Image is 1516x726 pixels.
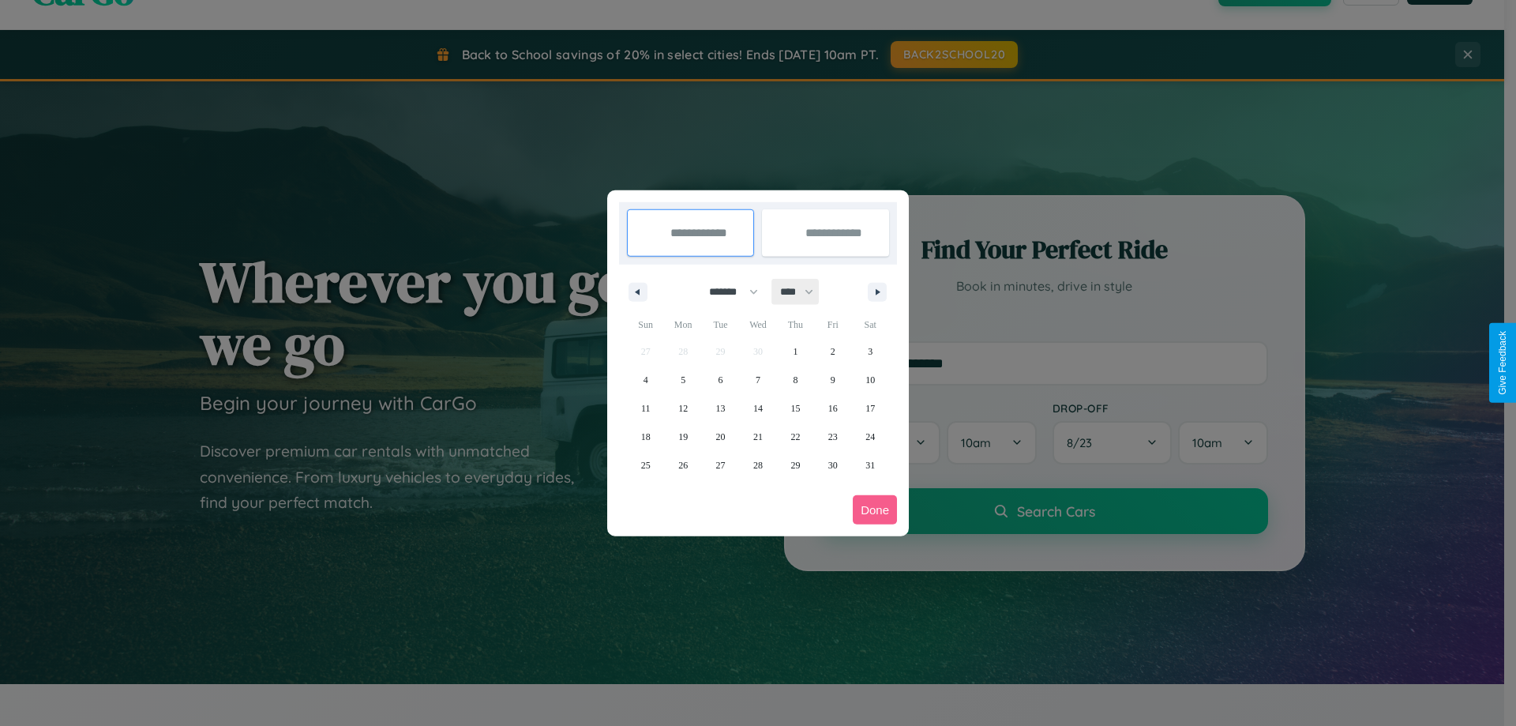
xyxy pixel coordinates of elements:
[716,423,726,451] span: 20
[793,366,797,394] span: 8
[852,451,889,480] button: 31
[852,366,889,394] button: 10
[777,337,814,366] button: 1
[664,451,701,480] button: 26
[664,366,701,394] button: 5
[739,423,776,451] button: 21
[1497,331,1508,395] div: Give Feedback
[678,451,688,480] span: 26
[681,366,685,394] span: 5
[719,366,723,394] span: 6
[790,451,800,480] span: 29
[831,337,835,366] span: 2
[828,423,838,451] span: 23
[852,312,889,337] span: Sat
[777,366,814,394] button: 8
[865,394,875,423] span: 17
[627,423,664,451] button: 18
[814,451,851,480] button: 30
[814,394,851,423] button: 16
[793,337,797,366] span: 1
[627,312,664,337] span: Sun
[664,394,701,423] button: 12
[814,366,851,394] button: 9
[702,423,739,451] button: 20
[702,394,739,423] button: 13
[852,423,889,451] button: 24
[852,337,889,366] button: 3
[753,423,763,451] span: 21
[716,451,726,480] span: 27
[831,366,835,394] span: 9
[664,312,701,337] span: Mon
[865,366,875,394] span: 10
[852,394,889,423] button: 17
[753,451,763,480] span: 28
[865,451,875,480] span: 31
[702,366,739,394] button: 6
[644,366,648,394] span: 4
[627,451,664,480] button: 25
[756,366,760,394] span: 7
[853,495,897,525] button: Done
[664,423,701,451] button: 19
[678,394,688,423] span: 12
[678,423,688,451] span: 19
[790,423,800,451] span: 22
[814,312,851,337] span: Fri
[777,394,814,423] button: 15
[790,394,800,423] span: 15
[641,451,651,480] span: 25
[739,394,776,423] button: 14
[828,394,838,423] span: 16
[739,366,776,394] button: 7
[627,366,664,394] button: 4
[777,451,814,480] button: 29
[641,423,651,451] span: 18
[716,394,726,423] span: 13
[868,337,872,366] span: 3
[777,423,814,451] button: 22
[702,312,739,337] span: Tue
[702,451,739,480] button: 27
[641,394,651,423] span: 11
[865,423,875,451] span: 24
[814,337,851,366] button: 2
[739,451,776,480] button: 28
[627,394,664,423] button: 11
[777,312,814,337] span: Thu
[739,312,776,337] span: Wed
[814,423,851,451] button: 23
[828,451,838,480] span: 30
[753,394,763,423] span: 14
